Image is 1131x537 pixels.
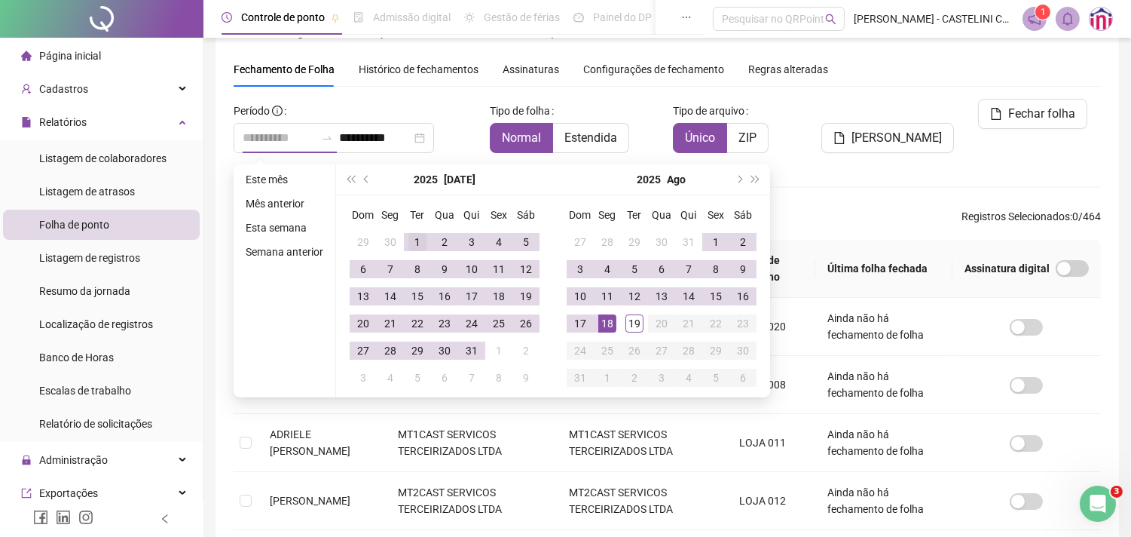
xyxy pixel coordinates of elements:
[404,310,431,337] td: 2025-07-22
[598,233,616,251] div: 28
[381,369,399,387] div: 4
[490,260,508,278] div: 11
[404,229,431,256] td: 2025-07-01
[463,342,481,360] div: 31
[377,283,404,310] td: 2025-07-14
[621,337,648,364] td: 2025-08-26
[1028,12,1041,26] span: notification
[39,186,135,198] span: Listagem de atrasos
[458,201,485,229] th: Qui
[39,385,131,397] span: Escalas de trabalho
[625,287,643,305] div: 12
[727,240,815,298] th: Local de trabalho
[598,260,616,278] div: 4
[707,342,725,360] div: 29
[270,428,350,457] span: ADRIELE [PERSON_NAME]
[404,364,431,391] td: 2025-08-05
[458,364,485,391] td: 2025-08-07
[39,487,98,499] span: Exportações
[653,342,671,360] div: 27
[583,64,724,75] span: Configurações de fechamento
[377,364,404,391] td: 2025-08-04
[485,229,512,256] td: 2025-07-04
[680,233,698,251] div: 31
[359,164,375,195] button: prev-year
[381,315,399,333] div: 21
[680,315,698,333] div: 21
[377,229,404,256] td: 2025-06-30
[675,229,702,256] td: 2025-07-31
[408,369,426,387] div: 5
[571,233,589,251] div: 27
[821,123,954,153] button: [PERSON_NAME]
[571,369,589,387] div: 31
[1008,105,1075,123] span: Fechar folha
[707,315,725,333] div: 22
[702,256,729,283] td: 2025-08-08
[517,369,535,387] div: 9
[675,310,702,337] td: 2025-08-21
[381,342,399,360] div: 28
[517,233,535,251] div: 5
[702,310,729,337] td: 2025-08-22
[653,369,671,387] div: 3
[598,287,616,305] div: 11
[458,283,485,310] td: 2025-07-17
[485,310,512,337] td: 2025-07-25
[990,108,1002,120] span: file
[408,233,426,251] div: 1
[594,310,621,337] td: 2025-08-18
[964,260,1050,277] span: Assinatura digital
[673,103,744,119] span: Tipo de arquivo
[625,315,643,333] div: 19
[702,337,729,364] td: 2025-08-29
[512,201,540,229] th: Sáb
[593,11,652,23] span: Painel do DP
[431,337,458,364] td: 2025-07-30
[680,287,698,305] div: 14
[463,369,481,387] div: 7
[234,63,335,75] span: Fechamento de Folha
[39,50,101,62] span: Página inicial
[1080,486,1116,522] iframe: Intercom live chat
[463,315,481,333] div: 24
[350,283,377,310] td: 2025-07-13
[557,414,727,472] td: MT1CAST SERVICOS TERCEIRIZADOS LTDA
[21,117,32,127] span: file
[517,287,535,305] div: 19
[408,260,426,278] div: 8
[350,256,377,283] td: 2025-07-06
[436,287,454,305] div: 16
[33,510,48,525] span: facebook
[404,337,431,364] td: 2025-07-29
[39,83,88,95] span: Cadastros
[734,315,752,333] div: 23
[653,233,671,251] div: 30
[594,201,621,229] th: Seg
[730,164,747,195] button: next-year
[567,337,594,364] td: 2025-08-24
[621,256,648,283] td: 2025-08-05
[748,64,828,75] span: Regras alteradas
[727,414,815,472] td: LOJA 011
[961,208,1101,232] span: : 0 / 464
[354,342,372,360] div: 27
[21,84,32,94] span: user-add
[39,318,153,330] span: Localização de registros
[734,369,752,387] div: 6
[408,315,426,333] div: 22
[350,364,377,391] td: 2025-08-03
[567,364,594,391] td: 2025-08-31
[653,260,671,278] div: 6
[833,132,845,144] span: file
[648,364,675,391] td: 2025-09-03
[594,229,621,256] td: 2025-07-28
[39,454,108,466] span: Administração
[637,164,662,195] button: year panel
[621,310,648,337] td: 2025-08-19
[621,364,648,391] td: 2025-09-02
[436,233,454,251] div: 2
[702,283,729,310] td: 2025-08-15
[707,287,725,305] div: 15
[621,201,648,229] th: Ter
